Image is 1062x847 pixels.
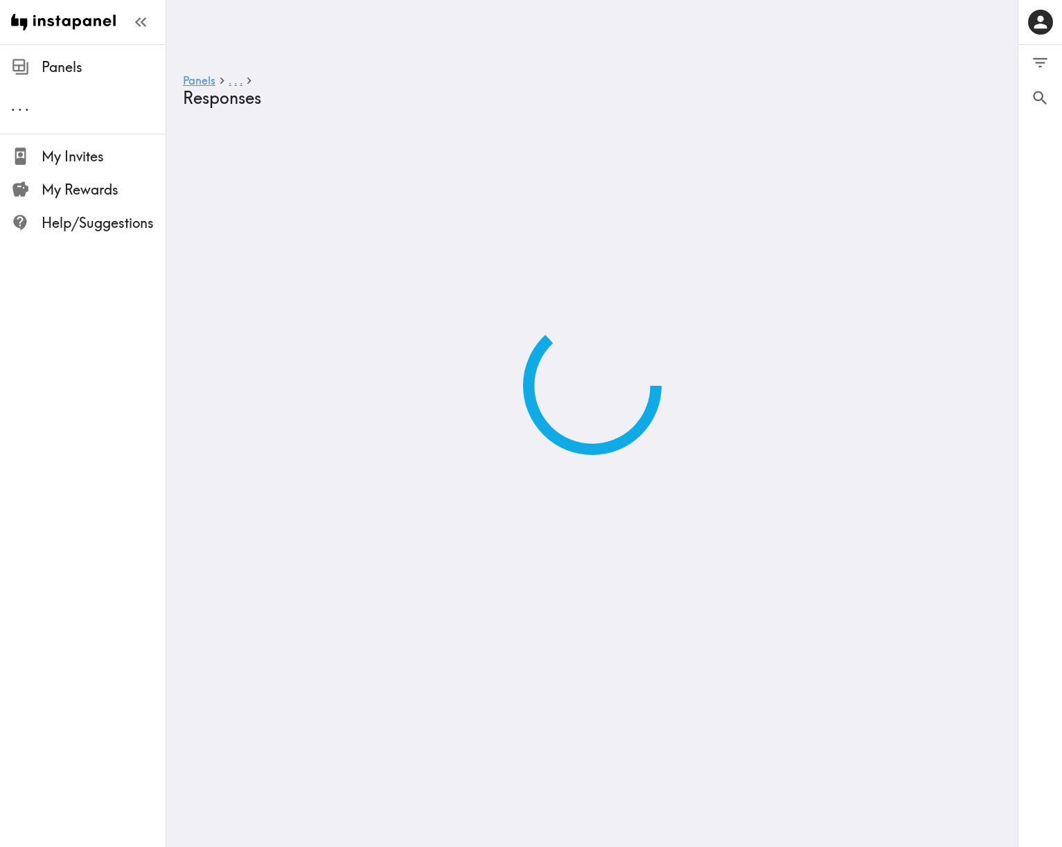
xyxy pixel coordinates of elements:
[18,97,22,114] span: .
[25,97,29,114] span: .
[183,75,215,88] a: Panels
[183,88,990,108] h4: Responses
[240,73,242,87] span: .
[42,213,166,233] span: Help/Suggestions
[229,75,242,88] a: ...
[1018,80,1062,116] button: Search
[1018,45,1062,80] button: Filter Responses
[1031,89,1050,107] span: Search
[229,73,231,87] span: .
[42,147,166,166] span: My Invites
[11,97,15,114] span: .
[234,73,237,87] span: .
[1031,53,1050,72] span: Filter Responses
[42,57,166,77] span: Panels
[42,180,166,199] span: My Rewards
